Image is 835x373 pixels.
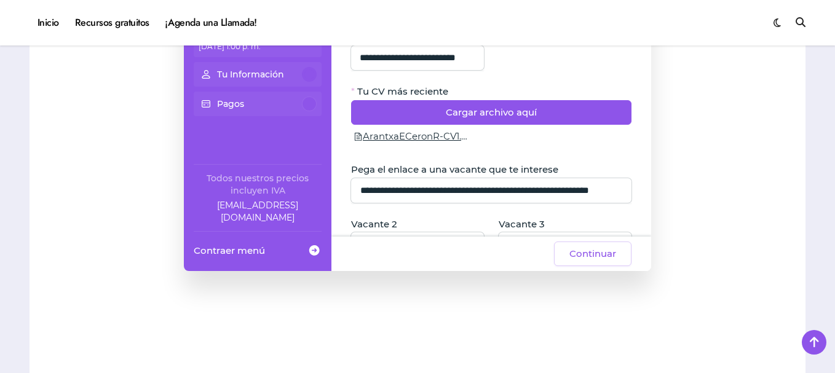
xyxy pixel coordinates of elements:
[357,85,448,98] span: Tu CV más reciente
[199,42,261,51] span: [DATE] 1:00 p. m.
[30,6,67,39] a: Inicio
[363,130,472,144] span: ArantxaECeronR-CV1.pdf
[194,199,322,224] a: Company email: ayuda@elhadadelasvacantes.com
[499,218,545,230] span: Vacante 3
[351,163,558,176] span: Pega el enlace a una vacante que te interese
[194,172,322,197] div: Todos nuestros precios incluyen IVA
[217,68,284,80] p: Tu Información
[194,244,265,257] span: Contraer menú
[351,218,397,230] span: Vacante 2
[217,98,244,110] p: Pagos
[569,246,616,261] span: Continuar
[157,6,265,39] a: ¡Agenda una Llamada!
[351,100,631,125] button: Cargar archivo aquí
[446,105,537,120] span: Cargar archivo aquí
[554,241,631,266] button: Continuar
[67,6,157,39] a: Recursos gratuitos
